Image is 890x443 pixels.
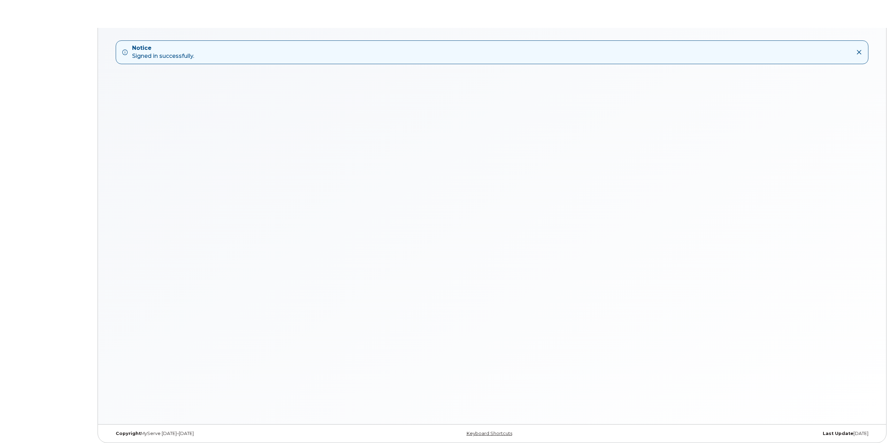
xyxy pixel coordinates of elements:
strong: Last Update [823,431,853,436]
strong: Notice [132,44,194,52]
strong: Copyright [116,431,141,436]
div: MyServe [DATE]–[DATE] [110,431,365,436]
div: Signed in successfully. [132,44,194,60]
a: Keyboard Shortcuts [467,431,512,436]
div: [DATE] [619,431,874,436]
